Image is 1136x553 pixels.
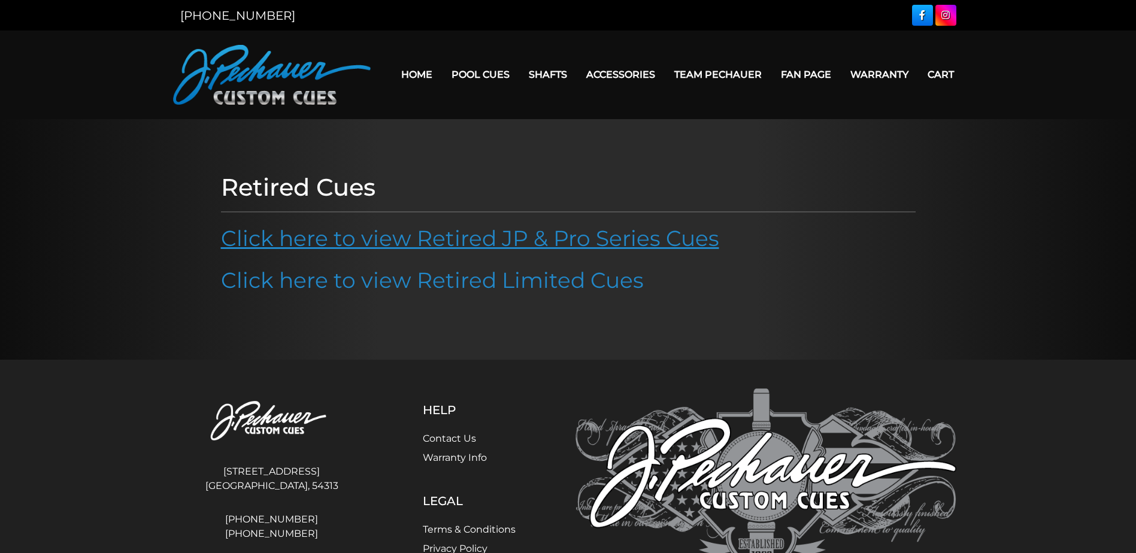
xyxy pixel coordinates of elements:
a: Cart [918,59,964,90]
a: Home [392,59,442,90]
a: [PHONE_NUMBER] [180,527,363,541]
a: Shafts [519,59,577,90]
a: Click here to view Retired JP & Pro Series Cues [221,225,719,251]
a: Contact Us [423,433,476,444]
h1: Retired Cues [221,173,916,202]
img: Pechauer Custom Cues [173,45,371,105]
a: [PHONE_NUMBER] [180,8,295,23]
a: Warranty [841,59,918,90]
a: Fan Page [771,59,841,90]
a: Warranty Info [423,452,487,463]
a: [PHONE_NUMBER] [180,512,363,527]
a: Pool Cues [442,59,519,90]
h5: Legal [423,494,516,508]
a: Click here to view Retired Limited Cues [221,267,644,293]
a: Accessories [577,59,665,90]
img: Pechauer Custom Cues [180,388,363,455]
address: [STREET_ADDRESS] [GEOGRAPHIC_DATA], 54313 [180,460,363,498]
a: Team Pechauer [665,59,771,90]
h5: Help [423,403,516,417]
a: Terms & Conditions [423,524,516,535]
